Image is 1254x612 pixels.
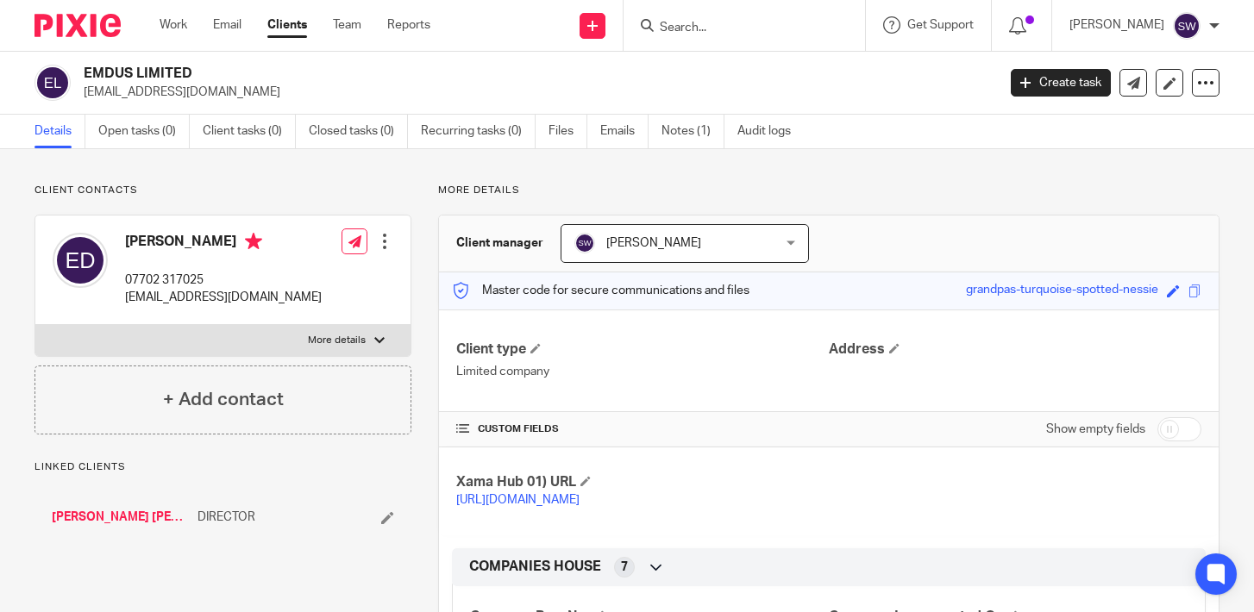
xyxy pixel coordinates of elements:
[1046,421,1145,438] label: Show empty fields
[1069,16,1164,34] p: [PERSON_NAME]
[34,460,411,474] p: Linked clients
[52,509,189,526] a: [PERSON_NAME] [PERSON_NAME]
[34,115,85,148] a: Details
[245,233,262,250] i: Primary
[160,16,187,34] a: Work
[213,16,241,34] a: Email
[452,282,749,299] p: Master code for secure communications and files
[309,115,408,148] a: Closed tasks (0)
[1011,69,1111,97] a: Create task
[456,363,829,380] p: Limited company
[907,19,974,31] span: Get Support
[34,14,121,37] img: Pixie
[621,559,628,576] span: 7
[966,281,1158,301] div: grandpas-turquoise-spotted-nessie
[661,115,724,148] a: Notes (1)
[549,115,587,148] a: Files
[163,386,284,413] h4: + Add contact
[125,289,322,306] p: [EMAIL_ADDRESS][DOMAIN_NAME]
[456,473,829,491] h4: Xama Hub 01) URL
[84,65,805,83] h2: EMDUS LIMITED
[125,233,322,254] h4: [PERSON_NAME]
[125,272,322,289] p: 07702 317025
[421,115,536,148] a: Recurring tasks (0)
[387,16,430,34] a: Reports
[574,233,595,253] img: svg%3E
[606,237,701,249] span: [PERSON_NAME]
[203,115,296,148] a: Client tasks (0)
[456,422,829,436] h4: CUSTOM FIELDS
[456,494,580,506] a: [URL][DOMAIN_NAME]
[456,234,543,252] h3: Client manager
[600,115,649,148] a: Emails
[34,65,71,101] img: svg%3E
[456,340,829,359] h4: Client type
[34,184,411,197] p: Client contacts
[98,115,190,148] a: Open tasks (0)
[308,334,366,347] p: More details
[658,21,813,36] input: Search
[737,115,804,148] a: Audit logs
[469,558,601,576] span: COMPANIES HOUSE
[267,16,307,34] a: Clients
[438,184,1220,197] p: More details
[84,84,985,101] p: [EMAIL_ADDRESS][DOMAIN_NAME]
[198,509,255,526] span: DIRECTOR
[829,340,1201,359] h4: Address
[53,233,108,288] img: svg%3E
[333,16,361,34] a: Team
[1173,12,1201,40] img: svg%3E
